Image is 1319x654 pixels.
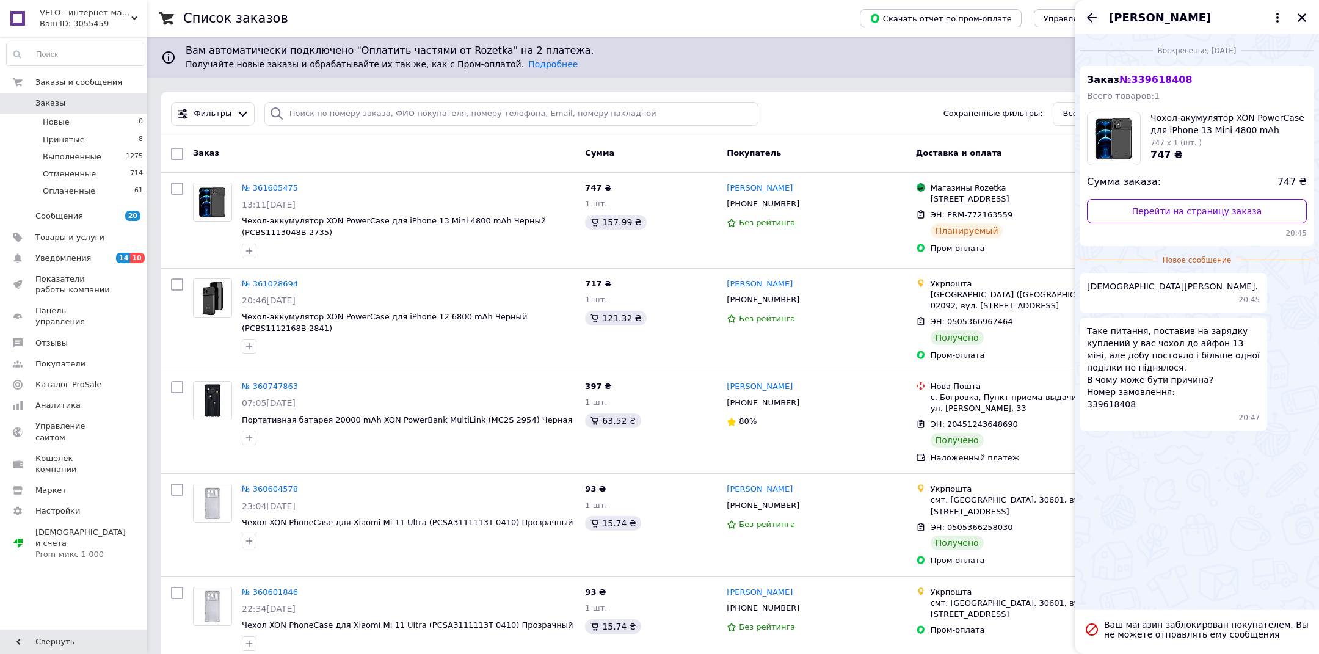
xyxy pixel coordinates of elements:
[194,279,231,317] img: Фото товару
[35,232,104,243] span: Товары и услуги
[242,279,298,288] a: № 361028694
[35,305,113,327] span: Панель управления
[585,603,607,612] span: 1 шт.
[35,274,113,296] span: Показатели работы компании
[186,44,1280,58] span: Вам автоматически подключено "Оплатить частями от Rozetka" на 2 платежа.
[134,186,143,197] span: 61
[931,495,1133,517] div: смт. [GEOGRAPHIC_DATA], 30601, вул. [STREET_ADDRESS]
[35,527,126,561] span: [DEMOGRAPHIC_DATA] и счета
[727,484,793,495] a: [PERSON_NAME]
[194,108,232,120] span: Фильтры
[931,523,1013,532] span: ЭН: 0505366258030
[727,381,793,393] a: [PERSON_NAME]
[242,216,546,237] span: Чехол-аккумулятор XON PowerCase для iPhone 13 Mini 4800 mAh Черный (PCBS1113048B 2735)
[1104,620,1309,639] span: Ваш магазин заблокирован покупателем. Вы не можете отправлять ему сообщения
[242,382,298,391] a: № 360747863
[43,117,70,128] span: Новые
[40,7,131,18] span: VELO - интернет-магазин электроники, велосипедов и других спортивных товаров
[931,587,1133,598] div: Укрпошта
[1063,108,1078,120] span: Все
[193,484,232,523] a: Фото товару
[585,382,611,391] span: 397 ₴
[739,416,757,426] span: 80%
[931,420,1018,429] span: ЭН: 20451243648690
[1087,228,1307,239] span: 20:45 20.04.2025
[1239,295,1260,305] span: 20:45 20.04.2025
[931,555,1133,566] div: Пром-оплата
[193,183,232,222] a: Фото товару
[1087,325,1260,410] span: Таке питання, поставив на зарядку куплений у вас чохол до айфон 13 міні, але добу постояло і біль...
[202,382,223,420] img: Фото товару
[35,211,83,222] span: Сообщения
[1153,46,1241,56] span: воскресенье, [DATE]
[200,587,224,625] img: Фото товару
[1239,413,1260,423] span: 20:47 20.04.2025
[1158,255,1236,266] span: Новое сообщение
[1034,9,1149,27] button: Управление статусами
[1295,10,1309,25] button: Закрыть
[931,289,1133,311] div: [GEOGRAPHIC_DATA] ([GEOGRAPHIC_DATA].), 02092, вул. [STREET_ADDRESS]
[727,501,799,510] span: [PHONE_NUMBER]
[116,253,130,263] span: 14
[35,453,113,475] span: Кошелек компании
[193,587,232,626] a: Фото товару
[35,98,65,109] span: Заказы
[1119,74,1192,85] span: № 339618408
[186,59,578,69] span: Получайте новые заказы и обрабатывайте их так же, как с Пром-оплатой.
[931,330,984,345] div: Получено
[931,317,1013,326] span: ЭН: 0505366967464
[35,379,101,390] span: Каталог ProSale
[193,278,232,318] a: Фото товару
[242,587,298,597] a: № 360601846
[585,199,607,208] span: 1 шт.
[931,350,1133,361] div: Пром-оплата
[242,501,296,511] span: 23:04[DATE]
[130,253,144,263] span: 10
[585,501,607,510] span: 1 шт.
[585,484,606,493] span: 93 ₴
[585,295,607,304] span: 1 шт.
[739,218,795,227] span: Без рейтинга
[183,11,288,26] h1: Список заказов
[1080,44,1314,56] div: 20.04.2025
[528,59,578,69] a: Подробнее
[242,296,296,305] span: 20:46[DATE]
[1087,91,1160,101] span: Всего товаров: 1
[35,421,113,443] span: Управление сайтом
[585,183,611,192] span: 747 ₴
[585,619,641,634] div: 15.74 ₴
[43,186,95,197] span: Оплаченные
[727,183,793,194] a: [PERSON_NAME]
[242,620,573,630] a: Чехол XON PhoneCase для Xiaomi Mi 11 Ultra (PCSA3111113T 0410) Прозрачный
[727,148,781,158] span: Покупатель
[125,211,140,221] span: 20
[193,148,219,158] span: Заказ
[727,295,799,304] span: [PHONE_NUMBER]
[43,151,101,162] span: Выполненные
[931,194,1133,205] div: [STREET_ADDRESS]
[585,215,646,230] div: 157.99 ₴
[585,311,646,325] div: 121.32 ₴
[943,108,1043,120] span: Сохраненные фильтры:
[1109,10,1285,26] button: [PERSON_NAME]
[585,587,606,597] span: 93 ₴
[35,253,91,264] span: Уведомления
[35,400,81,411] span: Аналитика
[139,117,143,128] span: 0
[242,398,296,408] span: 07:05[DATE]
[35,77,122,88] span: Заказы и сообщения
[727,587,793,598] a: [PERSON_NAME]
[931,484,1133,495] div: Укрпошта
[727,199,799,208] span: [PHONE_NUMBER]
[739,520,795,529] span: Без рейтинга
[727,398,799,407] span: [PHONE_NUMBER]
[35,485,67,496] span: Маркет
[242,183,298,192] a: № 361605475
[931,452,1133,463] div: Наложенный платеж
[1150,149,1183,161] span: 747 ₴
[931,392,1133,414] div: с. Богровка, Пункт приема-выдачи (до 30 кг): ул. [PERSON_NAME], 33
[931,210,1013,219] span: ЭН: PRM-772163559
[1150,112,1307,136] span: Чохол-акумулятор XON PowerCase для iPhone 13 Mini 4800 mAh Чорний (PCBS1113048B 2735)
[242,415,572,424] a: Портативная батарея 20000 mAh XON PowerBank MultiLink (MC2S 2954) Черная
